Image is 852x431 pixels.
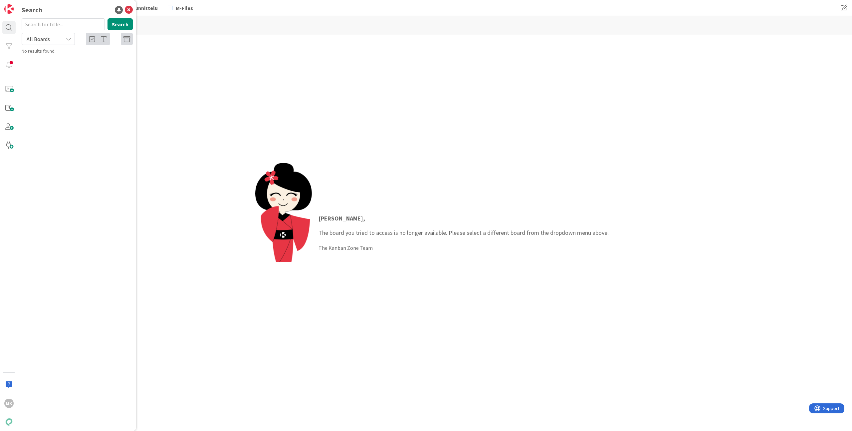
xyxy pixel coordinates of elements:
div: Search [22,5,42,15]
span: Support [14,1,30,9]
a: Suunnittelu [117,2,162,14]
p: The board you tried to access is no longer available. Please select a different board from the dr... [319,214,609,237]
img: Visit kanbanzone.com [4,4,14,14]
div: No results found. [22,48,133,55]
div: The Kanban Zone Team [319,244,609,252]
span: M-Files [176,4,193,12]
span: All Boards [27,36,50,42]
img: avatar [4,417,14,427]
strong: [PERSON_NAME] , [319,215,365,222]
a: M-Files [164,2,197,14]
input: Search for title... [22,18,105,30]
div: MK [4,399,14,408]
span: Suunnittelu [129,4,158,12]
button: Search [107,18,133,30]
